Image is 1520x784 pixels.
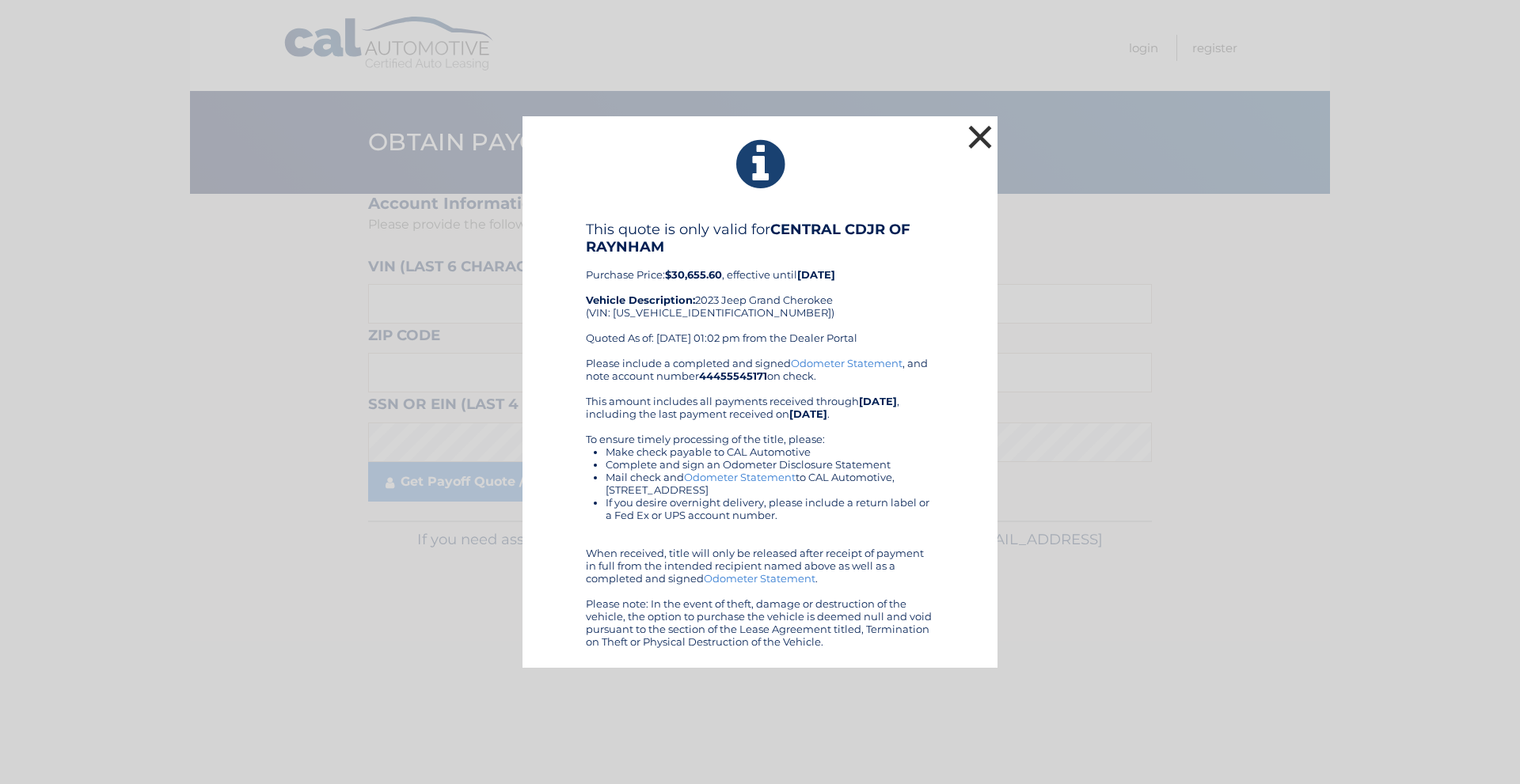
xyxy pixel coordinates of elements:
a: Odometer Statement [684,471,796,483]
a: Odometer Statement [791,357,902,369]
li: Mail check and to CAL Automotive, [STREET_ADDRESS] [606,471,934,496]
div: Purchase Price: , effective until 2023 Jeep Grand Cherokee (VIN: [US_VEHICLE_IDENTIFICATION_NUMBE... [586,221,934,357]
b: [DATE] [789,407,827,420]
li: Make check payable to CAL Automotive [606,445,934,458]
li: Complete and sign an Odometer Disclosure Statement [606,458,934,471]
b: $30,655.60 [665,268,722,281]
li: If you desire overnight delivery, please include a return label or a Fed Ex or UPS account number. [606,496,934,521]
a: Odometer Statement [704,572,815,585]
div: Please include a completed and signed , and note account number on check. This amount includes al... [586,357,934,648]
b: 44455545171 [699,369,767,382]
b: [DATE] [859,395,897,407]
h4: This quote is only valid for [586,221,934,256]
button: × [964,121,996,153]
strong: Vehicle Description: [586,294,695,306]
b: CENTRAL CDJR OF RAYNHAM [586,221,910,256]
b: [DATE] [797,268,835,281]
